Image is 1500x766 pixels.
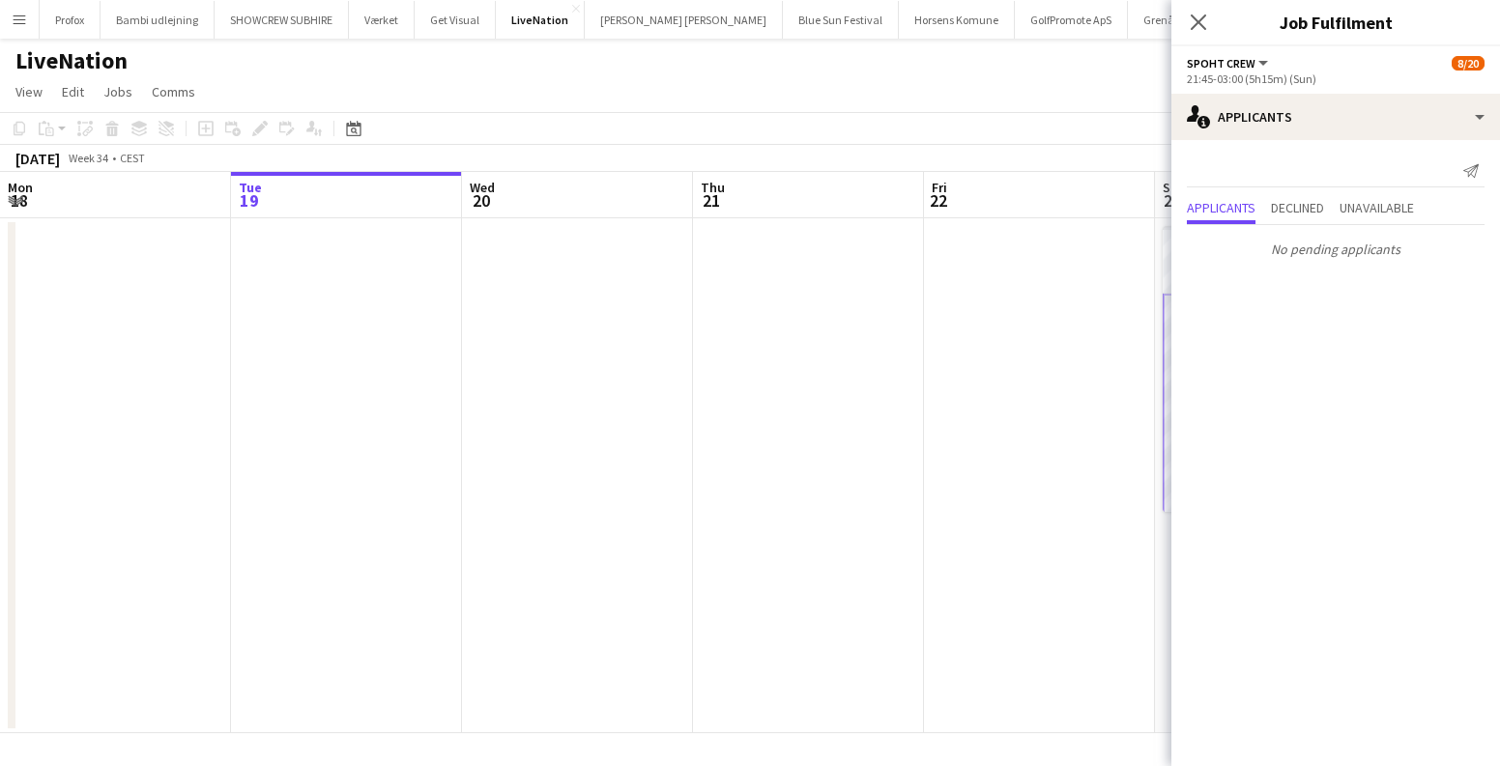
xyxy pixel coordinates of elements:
span: Comms [152,83,195,100]
span: 22 [929,189,947,212]
div: CEST [120,151,145,165]
div: Applicants [1171,94,1500,140]
button: [PERSON_NAME] [PERSON_NAME] [585,1,783,39]
span: Applicants [1187,201,1255,214]
button: Grenå Pavillionen [1128,1,1247,39]
h1: LiveNation [15,46,128,75]
button: GolfPromote ApS [1015,1,1128,39]
h3: Post Malone Out [1163,254,1379,271]
span: Week 34 [64,151,112,165]
div: 21:45-03:00 (5h15m) (Sun) [1187,71,1485,86]
span: Thu [701,179,725,196]
span: Spoht Crew [1187,56,1255,71]
span: 23 [1160,189,1184,212]
button: Horsens Komune [899,1,1015,39]
h3: Job Fulfilment [1171,10,1500,35]
span: View [15,83,43,100]
a: View [8,79,50,104]
button: LiveNation [496,1,585,39]
span: Jobs [103,83,132,100]
span: 21 [698,189,725,212]
span: 20 [467,189,495,212]
p: No pending applicants [1171,233,1500,266]
span: 19 [236,189,262,212]
a: Jobs [96,79,140,104]
span: 18 [5,189,33,212]
button: Bambi udlejning [101,1,215,39]
span: Wed [470,179,495,196]
button: Get Visual [415,1,496,39]
span: Declined [1271,201,1324,214]
span: Sat [1163,179,1184,196]
button: Profox [40,1,101,39]
button: Værket [349,1,415,39]
button: SHOWCREW SUBHIRE [215,1,349,39]
a: Comms [144,79,203,104]
app-job-card: 21:45-03:00 (5h15m) (Sun)13/20Post Malone Out1 RoleSpoht Crew1A13/2021:45-03:00 (5h15m)[PERSON_NA... [1163,226,1379,512]
span: Fri [932,179,947,196]
button: Blue Sun Festival [783,1,899,39]
div: [DATE] [15,149,60,168]
span: Mon [8,179,33,196]
span: Unavailable [1340,201,1414,214]
button: Spoht Crew [1187,56,1271,71]
span: 8/20 [1452,56,1485,71]
span: Tue [239,179,262,196]
span: Edit [62,83,84,100]
a: Edit [54,79,92,104]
